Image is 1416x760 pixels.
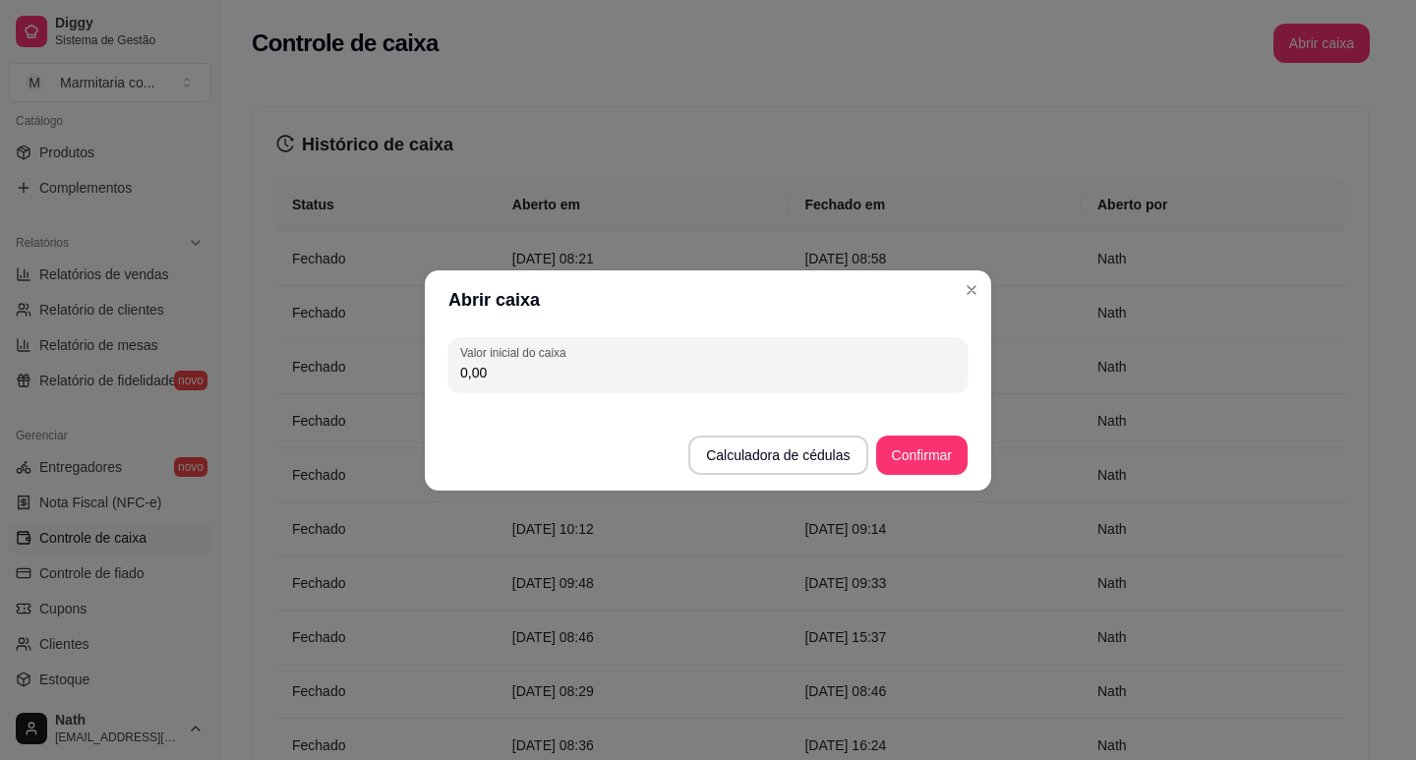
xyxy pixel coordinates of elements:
input: Valor inicial do caixa [460,363,956,382]
header: Abrir caixa [425,270,991,329]
label: Valor inicial do caixa [460,344,572,361]
button: Confirmar [876,436,968,475]
button: Calculadora de cédulas [688,436,867,475]
button: Close [956,274,987,306]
